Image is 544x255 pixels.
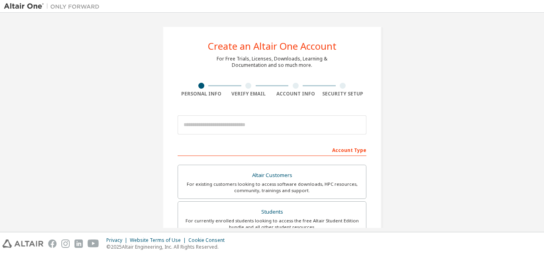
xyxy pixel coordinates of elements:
div: Altair Customers [183,170,361,181]
img: facebook.svg [48,239,57,248]
div: Students [183,206,361,218]
div: For existing customers looking to access software downloads, HPC resources, community, trainings ... [183,181,361,194]
img: youtube.svg [88,239,99,248]
div: Account Type [178,143,366,156]
img: altair_logo.svg [2,239,43,248]
div: Create an Altair One Account [208,41,337,51]
div: Account Info [272,91,319,97]
div: Website Terms of Use [130,237,188,243]
div: Personal Info [178,91,225,97]
div: Privacy [106,237,130,243]
div: For Free Trials, Licenses, Downloads, Learning & Documentation and so much more. [217,56,327,68]
img: Altair One [4,2,104,10]
img: linkedin.svg [74,239,83,248]
div: Security Setup [319,91,367,97]
div: For currently enrolled students looking to access the free Altair Student Edition bundle and all ... [183,218,361,230]
div: Verify Email [225,91,272,97]
img: instagram.svg [61,239,70,248]
div: Cookie Consent [188,237,229,243]
p: © 2025 Altair Engineering, Inc. All Rights Reserved. [106,243,229,250]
